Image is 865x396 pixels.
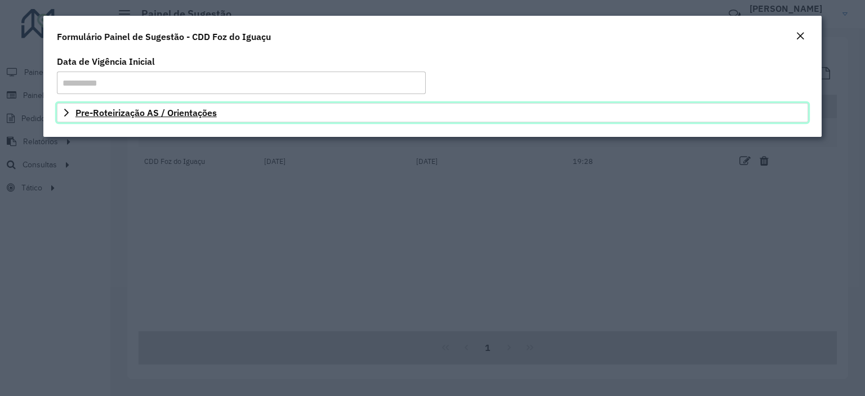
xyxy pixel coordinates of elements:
[57,103,808,122] a: Pre-Roteirização AS / Orientações
[796,32,805,41] em: Fechar
[792,29,808,44] button: Close
[75,108,217,117] span: Pre-Roteirização AS / Orientações
[57,30,271,43] h4: Formulário Painel de Sugestão - CDD Foz do Iguaçu
[57,55,155,68] label: Data de Vigência Inicial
